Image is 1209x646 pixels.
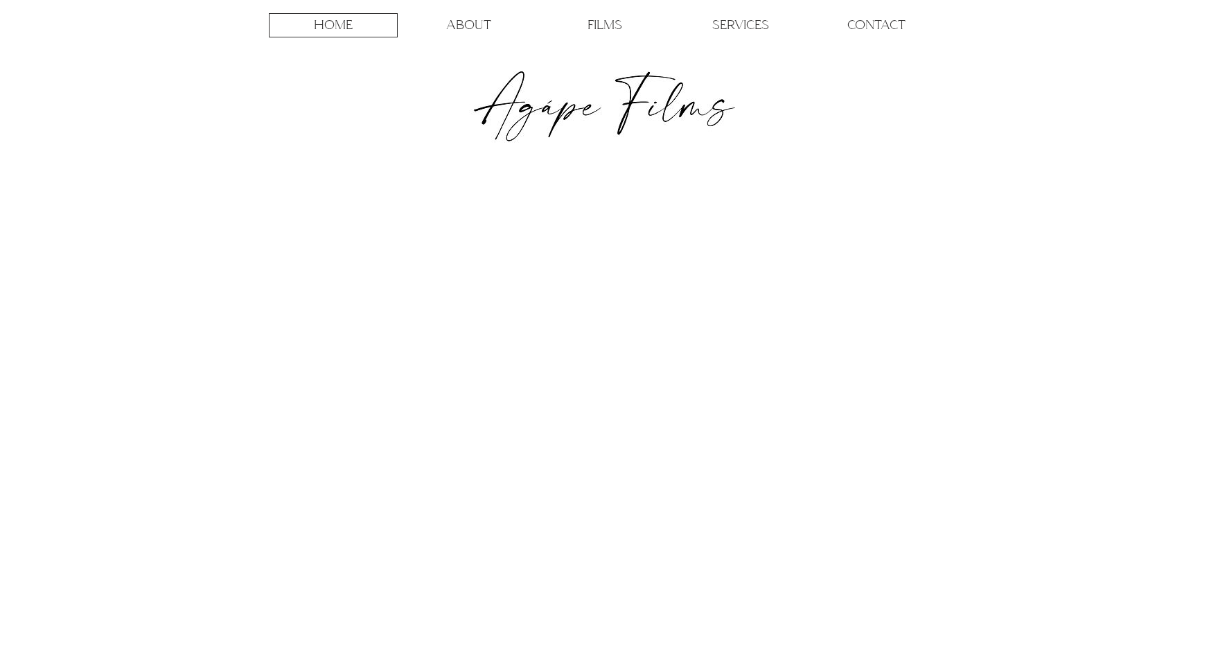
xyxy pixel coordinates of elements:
[446,14,491,37] p: ABOUT
[269,13,398,37] a: HOME
[405,13,533,37] a: ABOUT
[712,14,769,37] p: SERVICES
[265,13,944,37] nav: Site
[314,14,353,37] p: HOME
[847,14,906,37] p: CONTACT
[588,14,622,37] p: FILMS
[676,13,805,37] a: SERVICES
[540,13,669,37] a: FILMS
[812,13,941,37] a: CONTACT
